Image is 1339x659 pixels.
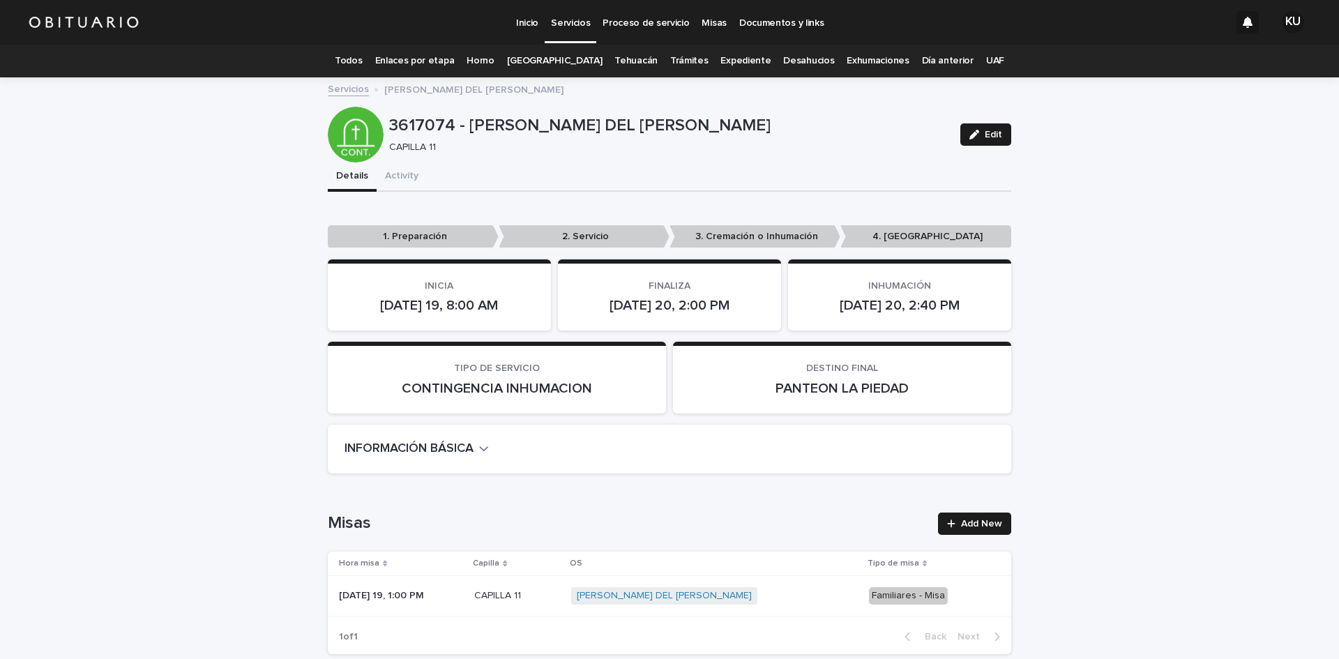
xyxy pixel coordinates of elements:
a: Todos [335,45,362,77]
button: INFORMACIÓN BÁSICA [345,441,489,457]
p: Hora misa [339,556,379,571]
h1: Misas [328,513,930,533]
button: Activity [377,162,427,192]
button: Next [952,630,1011,643]
p: [PERSON_NAME] DEL [PERSON_NAME] [384,81,563,96]
a: UAF [986,45,1004,77]
a: Trámites [670,45,709,77]
span: Edit [985,130,1002,139]
a: Servicios [328,80,369,96]
tr: [DATE] 19, 1:00 PM[DATE] 19, 1:00 PM CAPILLA 11CAPILLA 11 [PERSON_NAME] DEL [PERSON_NAME] Familia... [328,576,1011,616]
div: KU [1282,11,1304,33]
p: Tipo de misa [868,556,919,571]
p: 1. Preparación [328,225,499,248]
p: 3617074 - [PERSON_NAME] DEL [PERSON_NAME] [389,116,949,136]
p: [DATE] 20, 2:40 PM [805,297,994,314]
p: 1 of 1 [328,620,369,654]
p: 3. Cremación o Inhumación [669,225,840,248]
p: 2. Servicio [499,225,669,248]
p: PANTEON LA PIEDAD [690,380,994,397]
p: CAPILLA 11 [474,587,524,602]
span: INICIA [425,281,453,291]
p: 4. [GEOGRAPHIC_DATA] [840,225,1011,248]
span: INHUMACIÓN [868,281,931,291]
button: Edit [960,123,1011,146]
a: Expediente [720,45,771,77]
p: [DATE] 19, 8:00 AM [345,297,534,314]
a: Tehuacán [614,45,658,77]
a: Desahucios [783,45,834,77]
a: Add New [938,513,1011,535]
p: [DATE] 20, 2:00 PM [575,297,764,314]
button: Back [893,630,952,643]
span: FINALIZA [649,281,690,291]
a: Horno [467,45,494,77]
p: Capilla [473,556,499,571]
a: Exhumaciones [847,45,909,77]
span: Back [916,632,946,642]
a: Día anterior [922,45,974,77]
span: TIPO DE SERVICIO [454,363,540,373]
p: OS [570,556,582,571]
img: HUM7g2VNRLqGMmR9WVqf [28,8,139,36]
a: [GEOGRAPHIC_DATA] [507,45,603,77]
div: Familiares - Misa [869,587,948,605]
span: DESTINO FINAL [806,363,878,373]
p: CAPILLA 11 [389,142,944,153]
span: Add New [961,519,1002,529]
button: Details [328,162,377,192]
h2: INFORMACIÓN BÁSICA [345,441,474,457]
a: [PERSON_NAME] DEL [PERSON_NAME] [577,590,752,602]
p: CONTINGENCIA INHUMACION [345,380,649,397]
p: [DATE] 19, 1:00 PM [339,587,427,602]
span: Next [958,632,988,642]
a: Enlaces por etapa [375,45,455,77]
